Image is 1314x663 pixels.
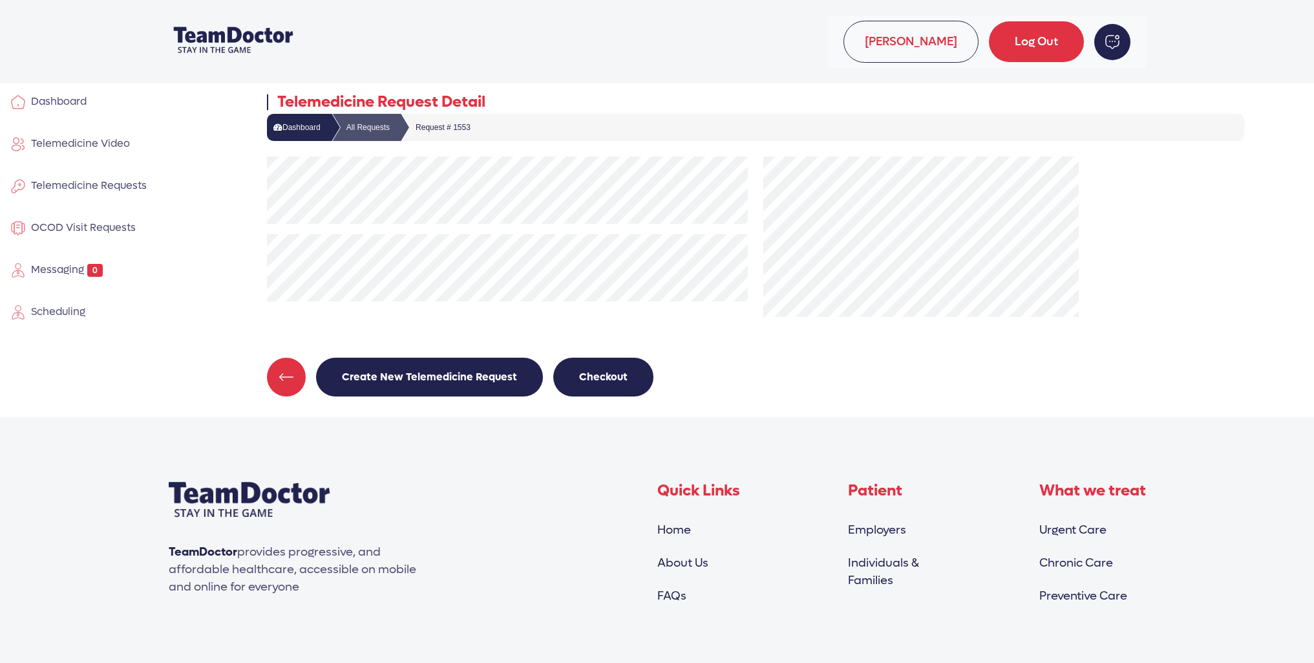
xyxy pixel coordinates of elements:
[10,305,26,320] img: employe.svg
[267,93,485,112] h2: Telemedicine Request Detail
[1039,589,1127,603] a: Preventive Care
[279,373,294,381] img: left button
[657,523,691,538] a: Home
[848,523,906,538] a: Employers
[1094,24,1130,60] img: noti-msg.svg
[1039,556,1113,571] a: Chronic Care
[10,221,26,236] img: membership.svg
[848,556,919,588] a: Individuals &Families
[10,179,26,194] img: key.svg
[169,533,427,611] p: provides progressive, and affordable healthcare, accessible on mobile and online for everyone
[26,94,87,108] span: Dashboard
[1039,523,1107,538] a: Urgent Care
[10,136,26,152] img: user.svg
[10,94,26,110] img: home.svg
[1039,482,1146,516] h4: What we treat
[989,21,1084,62] a: Log Out
[26,221,136,234] span: OCOD Visit Requests
[26,263,84,276] span: Messaging
[87,264,103,277] span: 0
[843,21,979,63] span: [PERSON_NAME]
[657,482,849,516] h4: Quick Links
[26,305,85,318] span: Scheduling
[321,114,390,141] a: All Requests
[553,358,653,397] button: Checkout
[26,136,130,150] span: Telemedicine Video
[848,482,1039,516] h4: Patient
[657,589,686,603] a: FAQs
[657,556,708,571] a: About Us
[10,263,26,278] img: employe.svg
[169,545,237,560] span: TeamDoctor
[316,358,543,397] button: Create New Telemedicine Request
[390,114,471,141] li: Request # 1553
[26,179,147,192] span: Telemedicine Requests
[169,482,330,517] img: Team doctor Logo
[267,114,321,141] a: Dashboard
